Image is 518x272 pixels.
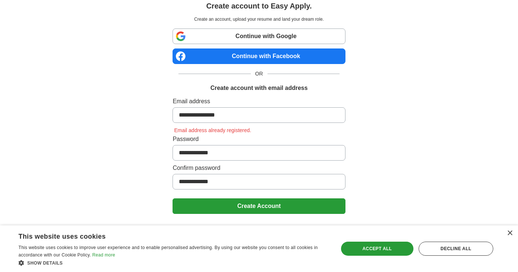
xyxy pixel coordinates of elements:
span: Email address already registered. [173,127,253,133]
div: This website uses cookies [18,230,310,241]
span: Show details [27,261,63,266]
a: Continue with Google [173,28,345,44]
div: Accept all [341,242,413,256]
label: Confirm password [173,164,345,172]
a: Continue with Facebook [173,48,345,64]
a: Read more, opens a new window [92,252,115,258]
label: Email address [173,97,345,106]
label: Password [173,135,345,144]
div: Close [507,231,512,236]
h1: Create account with email address [210,84,307,93]
h1: Create account to Easy Apply. [206,0,312,11]
span: OR [251,70,267,78]
div: Show details [18,259,329,266]
button: Create Account [173,198,345,214]
div: Decline all [419,242,493,256]
p: Create an account, upload your resume and land your dream role. [174,16,344,23]
span: This website uses cookies to improve user experience and to enable personalised advertising. By u... [18,245,318,258]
